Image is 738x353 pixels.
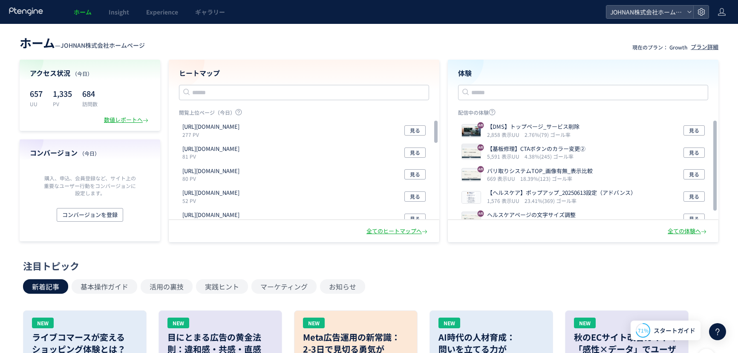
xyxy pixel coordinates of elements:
[638,327,649,334] span: 71%
[320,279,365,294] button: お知らせ
[487,219,523,226] i: 1,060 表示UU
[487,197,523,204] i: 1,576 表示UU
[303,318,325,328] div: NEW
[23,279,68,294] button: 新着記事
[574,318,596,328] div: NEW
[404,148,426,158] button: 見る
[74,8,92,16] span: ホーム
[182,123,239,131] p: https://www.johnan.com/repairs/repairs-service
[462,214,481,226] img: 6b26140f75556f7ac9e43dfadf47f71a1748331578685.jpeg
[525,219,577,226] i: 35.85%(380) ゴール率
[30,87,43,100] p: 657
[182,219,243,226] p: 46 PV
[30,100,43,107] p: UU
[525,131,571,138] i: 2.76%(79) ゴール率
[104,116,150,124] div: 数値レポートへ
[182,131,243,138] p: 277 PV
[668,227,708,235] div: 全ての体験へ
[410,214,420,224] span: 見る
[689,148,699,158] span: 見る
[167,318,189,328] div: NEW
[525,153,574,160] i: 4.38%(245) ゴール率
[82,100,98,107] p: 訪問数
[487,167,593,175] p: バリ取りシステムTOP_画像有無_表示比較
[410,125,420,136] span: 見る
[632,43,687,51] p: 現在のプラン： Growth
[30,68,150,78] h4: アクセス状況
[179,68,429,78] h4: ヒートマップ
[53,87,72,100] p: 1,335
[72,279,137,294] button: 基本操作ガイド
[72,70,92,77] span: （今日）
[182,175,243,182] p: 80 PV
[182,145,239,153] p: https://www.johnan.com/company/overview
[53,100,72,107] p: PV
[182,167,239,175] p: https://www.johnan.com
[57,208,123,222] button: コンバージョンを登録
[410,169,420,179] span: 見る
[182,211,239,219] p: https://www.johnan.com/product
[462,191,481,203] img: 6b0c8f8d9522d86d5b75adfc928464811749781761124.png
[525,197,577,204] i: 23.41%(369) ゴール率
[410,148,420,158] span: 見る
[141,279,193,294] button: 活用の裏技
[487,211,576,219] p: ヘルスケアページの文字サイズ調整
[42,174,138,196] p: 購入、申込、会員登録など、サイト上の重要なユーザー行動をコンバージョンに設定します。
[683,125,705,136] button: 見る
[146,8,178,16] span: Experience
[487,131,523,138] i: 2,858 表示UU
[404,191,426,202] button: 見る
[182,153,243,160] p: 81 PV
[520,175,572,182] i: 18.39%(123) ゴール率
[689,214,699,224] span: 見る
[683,214,705,224] button: 見る
[683,148,705,158] button: 見る
[195,8,225,16] span: ギャラリー
[61,41,145,49] span: JOHNAN株式会社ホームページ
[404,169,426,179] button: 見る
[182,197,243,204] p: 52 PV
[179,109,429,119] p: 閲覧上位ページ（今日）
[404,214,426,224] button: 見る
[462,169,481,181] img: 4aba3cfc2e3c716b538b74fe3f71b9021755230075903.jpeg
[487,189,636,197] p: 【ヘルスケア】ポップアップ_20250613設定（アドバンス）
[196,279,248,294] button: 実践ヒント
[410,191,420,202] span: 見る
[404,125,426,136] button: 見る
[30,148,150,158] h4: コンバージョン
[458,109,708,119] p: 配信中の体験
[458,68,708,78] h4: 体験
[251,279,317,294] button: マーケティング
[109,8,129,16] span: Insight
[366,227,429,235] div: 全てのヒートマップへ
[487,175,519,182] i: 669 表示UU
[487,153,523,160] i: 5,591 表示UU
[683,191,705,202] button: 見る
[23,259,711,272] div: 注目トピック
[32,318,54,328] div: NEW
[683,169,705,179] button: 見る
[689,125,699,136] span: 見る
[608,6,683,18] span: JOHNAN株式会社ホームページ
[689,191,699,202] span: 見る
[438,318,460,328] div: NEW
[79,150,100,157] span: （今日）
[654,326,695,335] span: スタートガイド
[20,34,55,51] span: ホーム
[487,145,585,153] p: 【基板修理】CTAボタンのカラー変更②
[182,189,239,197] p: https://www.johnan.com/company
[487,123,579,131] p: 【DMS】トップページ_サービス削除
[62,208,118,222] span: コンバージョンを登録
[20,34,145,51] div: —
[82,87,98,100] p: 684
[691,43,718,51] div: プラン詳細
[689,169,699,179] span: 見る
